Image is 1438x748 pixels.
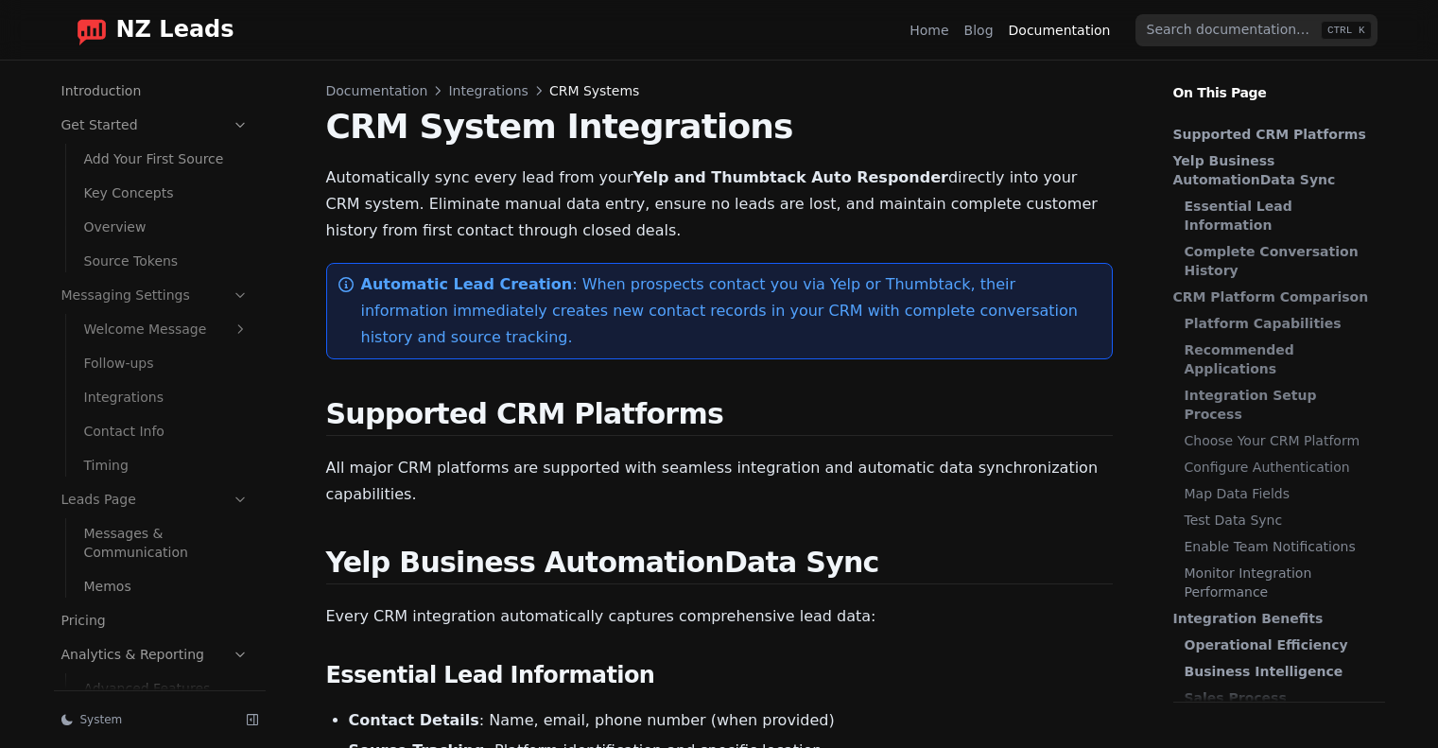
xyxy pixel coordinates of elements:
h2: Supported CRM Platforms [326,397,1113,436]
a: Blog [964,21,994,40]
a: Messages & Communication [77,518,256,567]
strong: Yelp and Thumbtack Auto Responder [633,168,948,186]
a: Messaging Settings [54,280,256,310]
strong: Contact Details [349,711,479,729]
a: Sales Process Optimization [1185,688,1376,726]
strong: Sales Process Optimization [1185,690,1287,724]
a: Choose Your CRM Platform [1185,431,1376,450]
p: Every CRM integration automatically captures comprehensive lead data: [326,603,1113,630]
a: Map Data Fields [1185,484,1376,503]
a: Documentation [326,81,428,100]
a: Business Intelligence [1185,662,1376,681]
a: Pricing [54,605,256,635]
p: : When prospects contact you via Yelp or Thumbtack, their information immediately creates new con... [361,271,1097,351]
a: Get Started [54,110,256,140]
a: Leads Page [54,484,256,514]
a: Contact Info [77,416,256,446]
a: Integration Benefits [1173,609,1376,628]
strong: Recommended Applications [1185,342,1294,376]
button: Collapse sidebar [239,706,266,733]
h1: CRM System Integrations [326,108,1113,146]
a: Follow-ups [77,348,256,378]
a: Test Data Sync [1185,511,1376,530]
p: Automatically sync every lead from your directly into your CRM system. Eliminate manual data entr... [326,165,1113,244]
a: Analytics & Reporting [54,639,256,670]
button: System [54,706,232,733]
a: Operational Efficiency [1185,635,1376,654]
strong: Yelp Business Automation [326,546,724,579]
li: : Name, email, phone number (when provided) [349,709,1113,732]
strong: Operational Efficiency [1185,637,1348,652]
a: Home page [61,15,234,45]
strong: Automatic Lead Creation [361,275,573,293]
strong: Essential Lead Information [326,662,655,688]
p: All major CRM platforms are supported with seamless integration and automatic data synchronizatio... [326,455,1113,508]
a: Add Your First Source [77,144,256,174]
a: Documentation [1009,21,1111,40]
strong: Platform Capabilities [1185,316,1342,331]
a: Home [910,21,948,40]
a: Integration Setup Process [1185,386,1376,424]
strong: Complete Conversation History [1185,244,1359,278]
strong: Yelp Business Automation [1173,153,1275,187]
a: Integrations [448,81,528,100]
a: Memos [77,571,256,601]
strong: Integration Setup Process [1185,388,1317,422]
a: Platform Capabilities [1185,314,1376,333]
a: Yelp Business AutomationData Sync [1173,151,1376,189]
h2: Data Sync [326,546,1113,584]
p: On This Page [1158,61,1400,102]
a: Monitor Integration Performance [1185,564,1376,601]
strong: Business Intelligence [1185,664,1343,679]
img: logo [77,15,107,45]
input: Search documentation… [1135,14,1377,46]
a: Welcome Message [77,314,256,344]
a: Source Tokens [77,246,256,276]
a: Enable Team Notifications [1185,537,1376,556]
span: NZ Leads [116,17,234,43]
a: Introduction [54,76,256,106]
strong: Essential Lead Information [1185,199,1292,233]
a: CRM Platform Comparison [1173,287,1376,306]
a: Key Concepts [77,178,256,208]
a: Essential Lead Information [1185,197,1376,235]
a: Configure Authentication [1185,458,1376,477]
a: Recommended Applications [1185,340,1376,378]
a: Integrations [77,382,256,412]
a: Complete Conversation History [1185,242,1376,280]
span: CRM Systems [549,81,640,100]
a: Timing [77,450,256,480]
a: Advanced Features [77,673,256,704]
a: Overview [77,212,256,242]
a: Supported CRM Platforms [1173,125,1376,144]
